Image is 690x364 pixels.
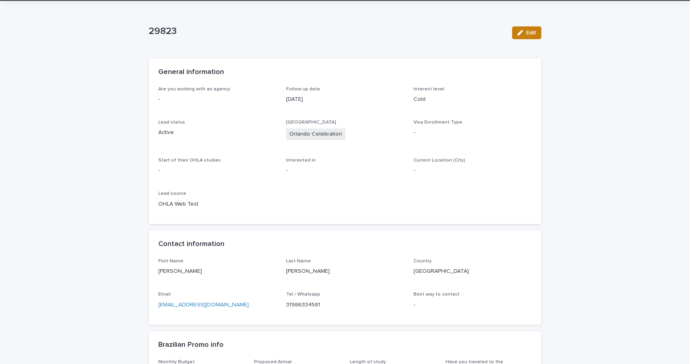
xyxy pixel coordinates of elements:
span: First Name [158,259,184,264]
p: - [286,166,404,175]
p: OHLA Web Test [158,200,276,208]
span: Last Name [286,259,311,264]
span: [GEOGRAPHIC_DATA] [286,120,336,125]
span: Email [158,292,171,297]
span: Tel / Whatsapp [286,292,320,297]
span: Visa Enrollment Type [414,120,462,125]
span: Orlando Celebration [286,128,345,140]
span: Are you working with an agency [158,87,230,92]
p: Active [158,128,276,137]
p: 31986334581 [286,301,404,309]
span: Edit [526,30,536,36]
p: [PERSON_NAME] [158,267,276,276]
span: Follow up date [286,87,320,92]
p: - [158,166,276,175]
p: 29823 [149,26,506,37]
span: Interested in [286,158,316,163]
span: Country [414,259,432,264]
p: - [414,166,532,175]
span: Lead status [158,120,185,125]
h2: Brazilian Promo info [158,341,224,350]
button: Edit [512,26,541,39]
span: Interest level [414,87,444,92]
a: [EMAIL_ADDRESS][DOMAIN_NAME] [158,302,249,308]
p: [GEOGRAPHIC_DATA] [414,267,532,276]
span: Lead source [158,191,186,196]
h2: General information [158,68,224,77]
p: [DATE] [286,95,404,104]
p: [PERSON_NAME] [286,267,404,276]
span: Start of their OHLA studies [158,158,221,163]
p: Cold [414,95,532,104]
h2: Contact information [158,240,224,249]
p: - [414,301,532,309]
p: - [158,95,276,104]
span: Best way to contact [414,292,460,297]
p: - [414,128,532,137]
span: Current Location (City) [414,158,465,163]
